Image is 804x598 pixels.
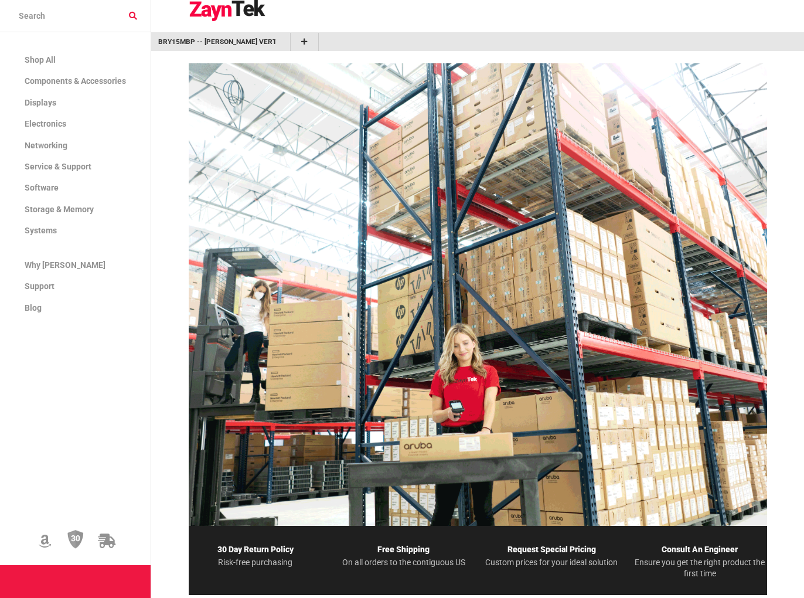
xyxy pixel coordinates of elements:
p: On all orders to the contiguous US [336,557,471,568]
p: Free Shipping [336,542,471,558]
span: Components & Accessories [25,76,126,86]
span: Storage & Memory [25,205,94,214]
p: Request Special Pricing [485,542,619,558]
img: 30 Day Return Policy [67,529,84,549]
p: Ensure you get the right product the first time [633,557,767,578]
span: Blog [25,303,42,312]
span: Displays [25,98,56,107]
span: Systems [25,226,57,235]
a: Remove Bookmark [275,36,283,47]
span: Support [25,281,54,291]
a: go to /product/bry15mbp-brydge-vertical-dock-docking-station-notebook-stand-2-x-thunderbolt-for-a... [158,36,275,47]
span: Software [25,183,59,192]
p: 30 Day Return Policy [189,542,323,558]
span: Why [PERSON_NAME] [25,260,105,270]
p: Consult An Engineer [633,542,767,558]
p: Custom prices for your ideal solution [485,557,619,568]
span: Networking [25,141,67,150]
span: Shop All [25,55,56,64]
p: Risk-free purchasing [189,557,323,568]
span: Service & Support [25,162,91,171]
span: Electronics [25,119,66,128]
